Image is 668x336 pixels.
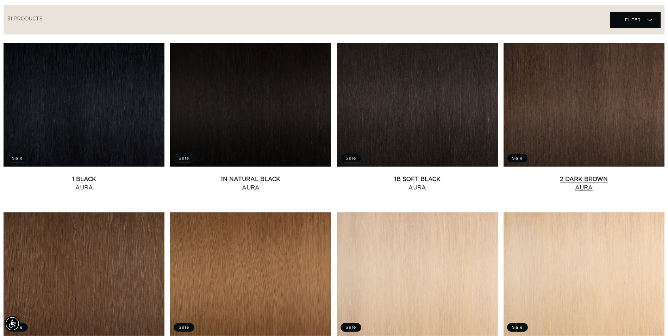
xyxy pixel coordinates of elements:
[7,17,43,21] span: 31 products
[337,175,498,192] a: 1B Soft Black Aura
[4,175,164,192] a: 1 Black Aura
[5,316,20,331] div: Accessibility Menu
[170,175,331,192] a: 1N Natural Black Aura
[625,13,641,26] span: Filter
[610,12,661,28] summary: Filter
[504,175,664,192] a: 2 Dark Brown Aura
